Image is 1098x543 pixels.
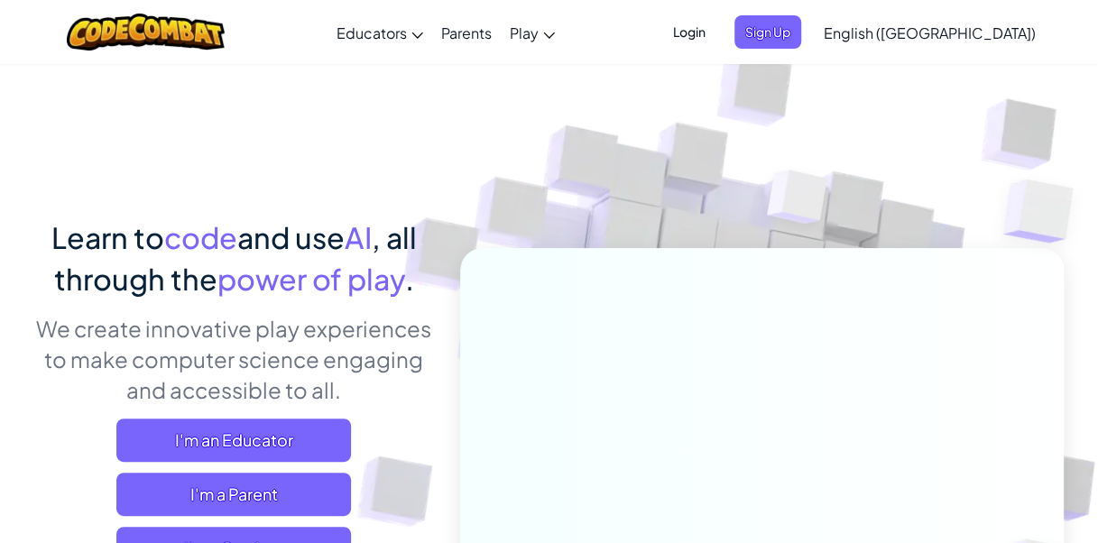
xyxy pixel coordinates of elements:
img: CodeCombat logo [67,14,225,51]
a: Educators [328,8,432,57]
span: Play [510,23,539,42]
button: Sign Up [734,15,801,49]
img: Overlap cubes [733,134,863,269]
span: . [405,261,414,297]
a: Parents [432,8,501,57]
span: power of play [217,261,405,297]
span: AI [345,219,372,255]
button: Login [662,15,716,49]
span: English ([GEOGRAPHIC_DATA]) [824,23,1036,42]
a: Play [501,8,564,57]
a: I'm a Parent [116,473,351,516]
span: Learn to [51,219,164,255]
a: English ([GEOGRAPHIC_DATA]) [815,8,1045,57]
span: and use [237,219,345,255]
span: code [164,219,237,255]
span: Educators [337,23,407,42]
p: We create innovative play experiences to make computer science engaging and accessible to all. [35,313,433,405]
a: I'm an Educator [116,419,351,462]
